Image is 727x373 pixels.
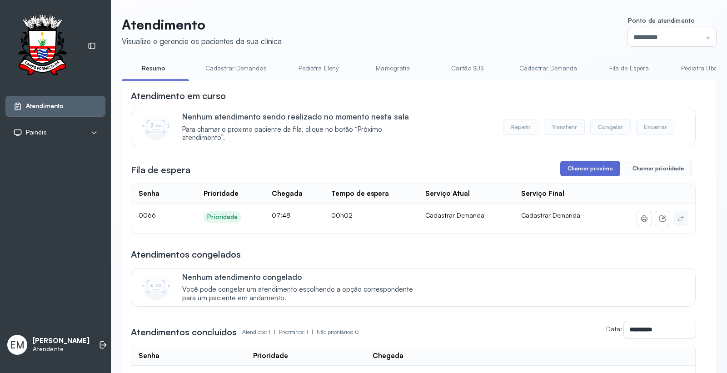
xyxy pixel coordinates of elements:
p: [PERSON_NAME] [33,337,90,345]
div: Prioridade [204,189,239,198]
div: Prioridade [207,213,238,221]
span: | [274,328,275,335]
a: Cartão SUS [436,61,499,76]
h3: Fila de espera [131,164,190,176]
p: Nenhum atendimento congelado [182,272,423,282]
img: Imagem de CalloutCard [142,113,169,140]
p: Não prioritários: 0 [317,326,359,338]
div: Cadastrar Demanda [425,211,507,219]
a: Resumo [122,61,185,76]
a: Cadastrar Demanda [510,61,587,76]
div: Serviço Final [521,189,564,198]
div: Senha [139,189,159,198]
p: Atendimento [122,16,282,33]
a: Atendimento [13,102,98,111]
button: Transferir [544,119,585,135]
p: Atendidos: 1 [242,326,279,338]
img: Imagem de CalloutCard [142,273,169,300]
span: 00h02 [331,211,353,219]
div: Chegada [272,189,303,198]
img: Logotipo do estabelecimento [10,15,75,78]
div: Visualize e gerencie os pacientes da sua clínica [122,36,282,46]
span: Painéis [26,129,47,136]
p: Atendente [33,345,90,353]
div: Senha [139,352,159,360]
span: | [312,328,313,335]
p: Prioritários: 1 [279,326,317,338]
h3: Atendimentos concluídos [131,326,237,338]
div: Chegada [373,352,403,360]
a: Fila de Espera [598,61,661,76]
label: Data: [606,325,622,333]
span: Você pode congelar um atendimento escolhendo a opção correspondente para um paciente em andamento. [182,285,423,303]
h3: Atendimento em curso [131,90,226,102]
p: Nenhum atendimento sendo realizado no momento nesta sala [182,112,423,121]
div: Tempo de espera [331,189,389,198]
button: Encerrar [636,119,675,135]
a: Mamografia [361,61,425,76]
span: Atendimento [26,102,64,110]
button: Chamar prioridade [625,161,692,176]
div: Serviço Atual [425,189,470,198]
span: Ponto de atendimento [628,16,695,24]
button: Chamar próximo [560,161,620,176]
span: 07:48 [272,211,290,219]
span: Para chamar o próximo paciente da fila, clique no botão “Próximo atendimento”. [182,125,423,143]
div: Prioridade [253,352,288,360]
a: Pediatra Eleny [287,61,350,76]
h3: Atendimentos congelados [131,248,241,261]
span: Cadastrar Demanda [521,211,580,219]
button: Repetir [503,119,538,135]
span: 0066 [139,211,156,219]
button: Congelar [590,119,631,135]
a: Cadastrar Demandas [196,61,276,76]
